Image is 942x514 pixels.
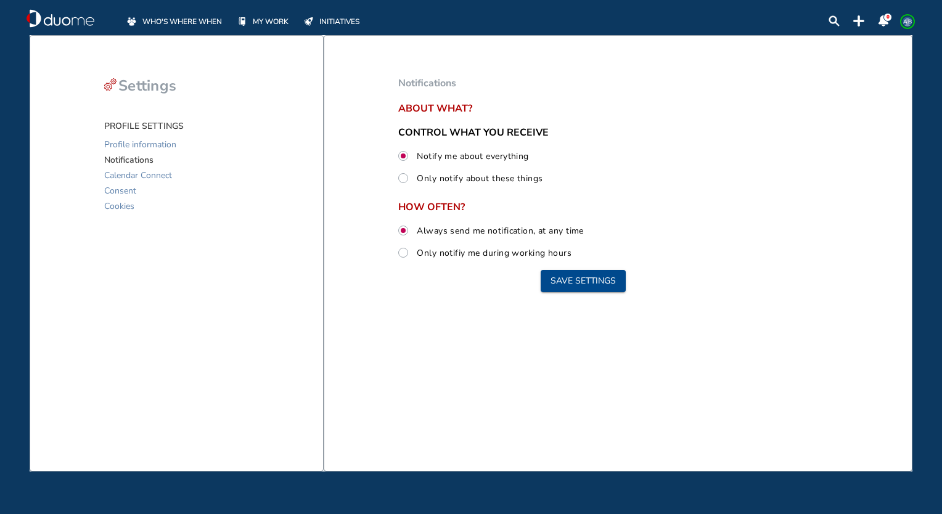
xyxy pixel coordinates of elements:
[414,170,543,186] label: Only notify about these things
[239,17,246,26] img: mywork-off.f8bf6c09.svg
[853,15,864,27] div: plus-topbar
[104,137,176,152] span: Profile information
[398,103,768,114] span: About what?
[302,15,315,28] div: initiatives-off
[398,76,456,90] span: Notifications
[304,17,313,26] img: initiatives-off.b77ef7b9.svg
[104,152,154,168] span: Notifications
[319,15,359,28] span: INITIATIVES
[878,15,889,27] img: notification-panel-on.a48c1939.svg
[829,15,840,27] div: search-lens
[903,17,912,27] span: AB
[414,245,571,261] label: Only notifiy me during working hours
[104,78,117,91] div: settings-cog-red
[125,15,222,28] a: WHO'S WHERE WHEN
[104,183,136,198] span: Consent
[104,78,117,91] img: settings-cog-red.d5cea378.svg
[414,222,584,239] label: Always send me notification, at any time
[104,120,184,132] span: PROFILE SETTINGS
[887,14,890,20] span: 0
[302,15,359,28] a: INITIATIVES
[398,202,768,213] span: HOW OFTEN?
[541,270,626,292] button: Save settings
[853,15,864,27] img: plus-topbar.b126d2c6.svg
[104,168,172,183] span: Calendar Connect
[236,15,248,28] div: mywork-off
[27,9,94,28] div: duome-logo-whitelogo
[878,15,889,27] div: notification-panel-on
[236,15,289,28] a: MY WORK
[142,15,222,28] span: WHO'S WHERE WHEN
[829,15,840,27] img: search-lens.23226280.svg
[125,15,138,28] div: whoswherewhen-off
[104,198,134,214] span: Cookies
[127,17,136,26] img: whoswherewhen-off.a3085474.svg
[27,9,94,28] img: duome-logo-whitelogo.b0ca3abf.svg
[253,15,289,28] span: MY WORK
[118,76,176,96] span: Settings
[27,9,94,28] a: duome-logo-whitelogologo-notext
[398,126,549,139] span: CONTROL WHAT YOU RECEIVE
[414,148,528,164] label: Notify me about everything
